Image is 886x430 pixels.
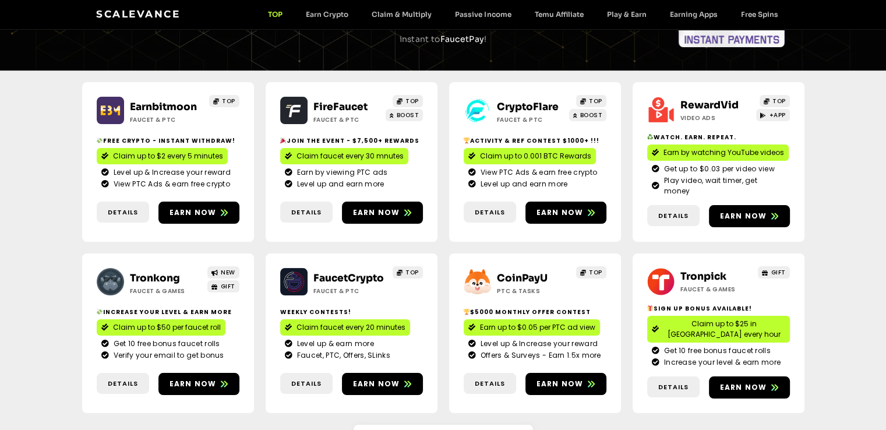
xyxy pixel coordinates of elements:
[130,115,203,124] h2: Faucet & PTC
[360,10,443,19] a: Claim & Multiply
[478,350,601,361] span: Offers & Surveys - Earn 1.5x more
[113,151,223,161] span: Claim up to $2 every 5 minutes
[772,97,786,105] span: TOP
[207,280,239,292] a: GIFT
[756,109,790,121] a: +APP
[680,285,753,294] h2: Faucet & Games
[464,309,470,315] img: 🏆
[113,322,221,333] span: Claim up to $50 per faucet roll
[480,151,591,161] span: Claim up to 0.001 BTC Rewards
[758,266,790,279] a: GIFT
[464,319,600,336] a: Earn up to $0.05 per PTC ad view
[313,272,384,284] a: FaucetCrypto
[663,147,784,158] span: Earn by watching YouTube videos
[680,114,753,122] h2: Video ads
[497,272,548,284] a: CoinPayU
[209,95,239,107] a: TOP
[313,115,386,124] h2: Faucet & PTC
[294,350,390,361] span: Faucet, PTC, Offers, SLinks
[595,10,658,19] a: Play & Earn
[111,339,220,349] span: Get 10 free bonus faucet rolls
[720,211,767,221] span: Earn now
[663,319,785,340] span: Claim up to $25 in [GEOGRAPHIC_DATA] every hour
[480,322,595,333] span: Earn up to $0.05 per PTC ad view
[647,304,790,313] h2: Sign Up Bonus Available!
[661,357,781,368] span: Increase your level & earn more
[291,207,322,217] span: Details
[647,144,789,161] a: Earn by watching YouTube videos
[576,266,606,279] a: TOP
[720,382,767,393] span: Earn now
[680,99,739,111] a: RewardVid
[280,202,333,223] a: Details
[256,10,789,19] nav: Menu
[280,138,286,143] img: 🎉
[647,134,653,140] img: ♻️
[111,167,231,178] span: Level up & Increase your reward
[291,379,322,389] span: Details
[353,379,400,389] span: Earn now
[97,309,103,315] img: 💸
[96,8,180,20] a: Scalevance
[680,270,726,283] a: Tronpick
[647,316,790,343] a: Claim up to $25 in [GEOGRAPHIC_DATA] every hour
[443,10,523,19] a: Passive Income
[658,10,729,19] a: Earning Apps
[497,115,570,124] h2: Faucet & PTC
[158,373,239,395] a: Earn now
[393,95,423,107] a: TOP
[523,10,595,19] a: Temu Affiliate
[647,133,790,142] h2: Watch. Earn. Repeat.
[130,272,180,284] a: Tronkong
[525,373,606,395] a: Earn now
[97,202,149,223] a: Details
[256,10,294,19] a: TOP
[464,136,606,145] h2: Activity & ref contest $1000+ !!!
[170,379,217,389] span: Earn now
[536,379,584,389] span: Earn now
[313,287,386,295] h2: Faucet & PTC
[475,207,505,217] span: Details
[207,266,239,279] a: NEW
[647,205,700,227] a: Details
[497,101,559,113] a: CryptoFlare
[647,376,700,398] a: Details
[769,111,786,119] span: +APP
[661,175,785,196] span: Play video, wait timer, get money
[280,373,333,394] a: Details
[386,109,423,121] a: BOOST
[294,167,388,178] span: Earn by viewing PTC ads
[661,164,775,174] span: Get up to $0.03 per video view
[342,202,423,224] a: Earn now
[475,379,505,389] span: Details
[464,373,516,394] a: Details
[280,319,410,336] a: Claim faucet every 20 minutes
[478,167,597,178] span: View PTC Ads & earn free crypto
[294,179,384,189] span: Level up and earn more
[729,10,789,19] a: Free Spins
[440,34,484,44] strong: FaucetPay
[108,207,138,217] span: Details
[464,138,470,143] img: 🏆
[313,101,368,113] a: FireFaucet
[589,268,602,277] span: TOP
[280,148,408,164] a: Claim faucet every 30 mnutes
[280,308,423,316] h2: Weekly contests!
[497,287,570,295] h2: ptc & Tasks
[130,287,203,295] h2: Faucet & Games
[97,136,239,145] h2: Free crypto - Instant withdraw!
[661,346,771,356] span: Get 10 free bonus faucet rolls
[709,376,790,399] a: Earn now
[97,148,228,164] a: Claim up to $2 every 5 minutes
[405,97,419,105] span: TOP
[647,305,653,311] img: 🎁
[97,373,149,394] a: Details
[464,308,606,316] h2: $5000 Monthly Offer contest
[589,97,602,105] span: TOP
[97,308,239,316] h2: Increase your level & earn more
[280,136,423,145] h2: Join the event - $7,500+ Rewards
[158,202,239,224] a: Earn now
[294,339,374,349] span: Level up & earn more
[525,202,606,224] a: Earn now
[296,151,404,161] span: Claim faucet every 30 mnutes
